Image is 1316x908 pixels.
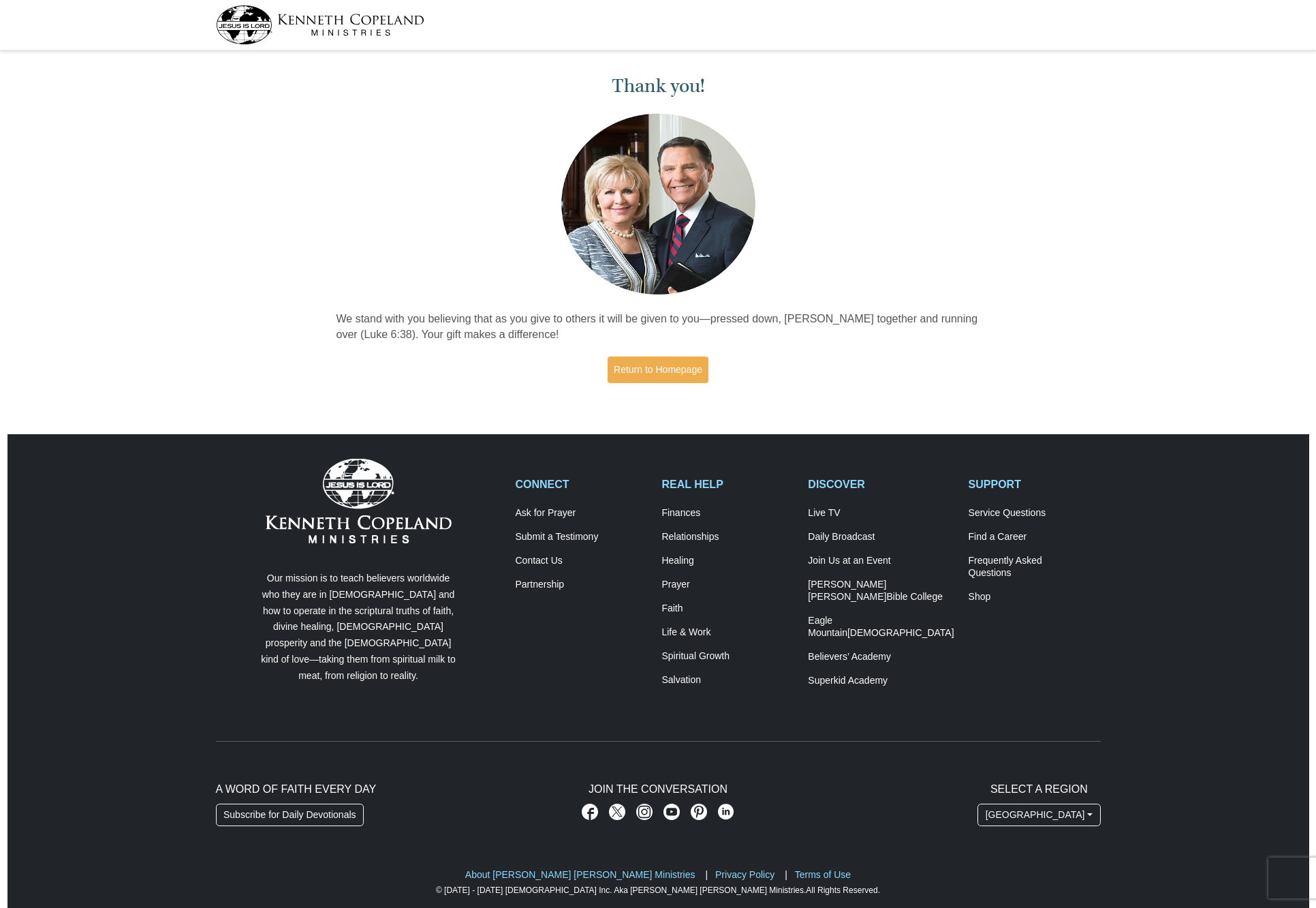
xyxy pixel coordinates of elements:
[808,615,954,639] a: Eagle Mountain[DEMOGRAPHIC_DATA]
[216,5,424,44] img: kcm-header-logo.svg
[216,783,377,795] span: A Word of Faith Every Day
[715,869,774,880] a: Privacy Policy
[661,603,794,615] a: Faith
[516,783,801,796] h2: Join The Conversation
[661,531,794,543] a: Relationships
[969,591,1101,603] a: Shop
[847,627,954,638] span: [DEMOGRAPHIC_DATA]
[608,357,708,383] a: Return to Homepage
[516,579,648,591] a: Partnership
[808,579,954,603] a: [PERSON_NAME] [PERSON_NAME]Bible College
[516,478,648,491] h2: CONNECT
[216,804,364,827] a: Subscribe for Daily Devotionals
[505,886,612,895] a: [DEMOGRAPHIC_DATA] Inc.
[969,478,1101,491] h2: SUPPORT
[336,312,980,343] p: We stand with you believing that as you give to others it will be given to you—pressed down, [PER...
[516,507,648,519] a: Ask for Prayer
[886,591,943,602] span: Bible College
[808,531,954,543] a: Daily Broadcast
[969,507,1101,519] a: Service Questions
[977,783,1100,796] h2: Select A Region
[661,478,794,491] h2: REAL HELP
[336,75,980,97] h1: Thank you!
[516,531,648,543] a: Submit a Testimony
[808,675,954,687] a: Superkid Academy
[795,869,851,880] a: Terms of Use
[266,459,452,543] img: Kenneth Copeland Ministries
[808,555,954,567] a: Join Us at an Event
[808,478,954,491] h2: DISCOVER
[661,507,794,519] a: Finances
[661,674,794,686] a: Salvation
[969,555,1101,579] a: Frequently AskedQuestions
[258,571,459,684] p: Our mission is to teach believers worldwide who they are in [DEMOGRAPHIC_DATA] and how to operate...
[216,883,1101,897] p: All Rights Reserved.
[808,651,954,663] a: Believers’ Academy
[977,804,1100,827] button: [GEOGRAPHIC_DATA]
[808,507,954,519] a: Live TV
[436,886,503,895] a: © [DATE] - [DATE]
[661,579,794,591] a: Prayer
[969,531,1101,543] a: Find a Career
[614,886,806,895] a: Aka [PERSON_NAME] [PERSON_NAME] Ministries.
[661,626,794,639] a: Life & Work
[661,650,794,663] a: Spiritual Growth
[558,110,759,298] img: Kenneth and Gloria
[516,555,648,567] a: Contact Us
[661,555,794,567] a: Healing
[465,869,695,880] a: About [PERSON_NAME] [PERSON_NAME] Ministries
